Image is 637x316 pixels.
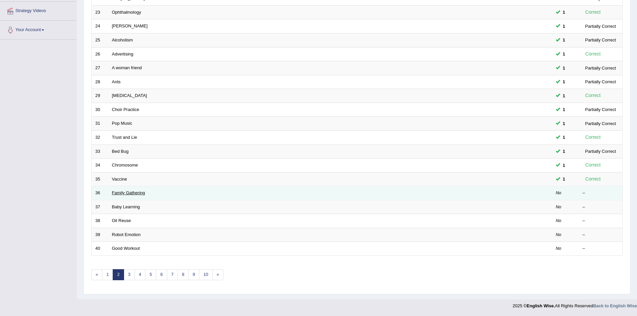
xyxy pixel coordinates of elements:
a: 8 [178,269,189,280]
div: Correct [582,50,604,58]
a: Baby Learning [112,204,140,209]
td: 30 [92,103,108,117]
a: 1 [102,269,113,280]
a: Vaccine [112,177,127,182]
em: No [556,204,561,209]
span: You can still take this question [560,50,568,58]
td: 39 [92,228,108,242]
span: You can still take this question [560,36,568,43]
a: [PERSON_NAME] [112,23,148,28]
a: » [212,269,223,280]
td: 40 [92,242,108,256]
td: 27 [92,61,108,75]
div: Partially Correct [582,65,619,72]
span: You can still take this question [560,65,568,72]
span: You can still take this question [560,120,568,127]
a: Back to English Wise [593,303,637,308]
a: Trust and Lie [112,135,137,140]
td: 29 [92,89,108,103]
a: 7 [167,269,178,280]
td: 31 [92,117,108,131]
em: No [556,246,561,251]
div: Partially Correct [582,23,619,30]
em: No [556,218,561,223]
a: Good Workout [112,246,140,251]
a: 4 [134,269,145,280]
a: « [91,269,102,280]
a: Choir Practice [112,107,139,112]
div: Correct [582,8,604,16]
td: 26 [92,47,108,61]
td: 25 [92,33,108,47]
a: Robot Emotion [112,232,141,237]
span: You can still take this question [560,134,568,141]
div: – [582,218,619,224]
a: Family Gathering [112,190,145,195]
div: – [582,232,619,238]
a: Bed Bug [112,149,129,154]
a: Chromosome [112,163,138,168]
a: 2 [113,269,124,280]
div: Partially Correct [582,106,619,113]
span: You can still take this question [560,162,568,169]
div: Partially Correct [582,36,619,43]
td: 24 [92,19,108,33]
a: 5 [145,269,156,280]
a: A woman friend [112,65,142,70]
strong: English Wise. [527,303,555,308]
span: You can still take this question [560,106,568,113]
a: 9 [188,269,199,280]
td: 23 [92,5,108,19]
div: Correct [582,133,604,141]
a: Ophthalmology [112,10,141,15]
a: 10 [199,269,212,280]
em: No [556,190,561,195]
a: Advertising [112,51,133,57]
div: Partially Correct [582,78,619,85]
a: Pop Music [112,121,132,126]
span: You can still take this question [560,148,568,155]
div: Correct [582,161,604,169]
a: 3 [124,269,135,280]
td: 37 [92,200,108,214]
a: Your Account [0,21,77,37]
td: 28 [92,75,108,89]
div: – [582,204,619,210]
a: 6 [156,269,167,280]
td: 34 [92,159,108,173]
td: 32 [92,130,108,144]
a: Ants [112,79,121,84]
span: You can still take this question [560,176,568,183]
a: [MEDICAL_DATA] [112,93,147,98]
div: Correct [582,175,604,183]
span: You can still take this question [560,23,568,30]
em: No [556,232,561,237]
a: Oil Reuse [112,218,131,223]
div: Partially Correct [582,148,619,155]
div: – [582,245,619,252]
div: Correct [582,92,604,99]
div: – [582,190,619,196]
span: You can still take this question [560,92,568,99]
div: Partially Correct [582,120,619,127]
td: 35 [92,172,108,186]
td: 33 [92,144,108,159]
a: Alcoholism [112,37,133,42]
span: You can still take this question [560,78,568,85]
td: 38 [92,214,108,228]
a: Strategy Videos [0,2,77,18]
td: 36 [92,186,108,200]
span: You can still take this question [560,9,568,16]
div: 2025 © All Rights Reserved [513,299,637,309]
